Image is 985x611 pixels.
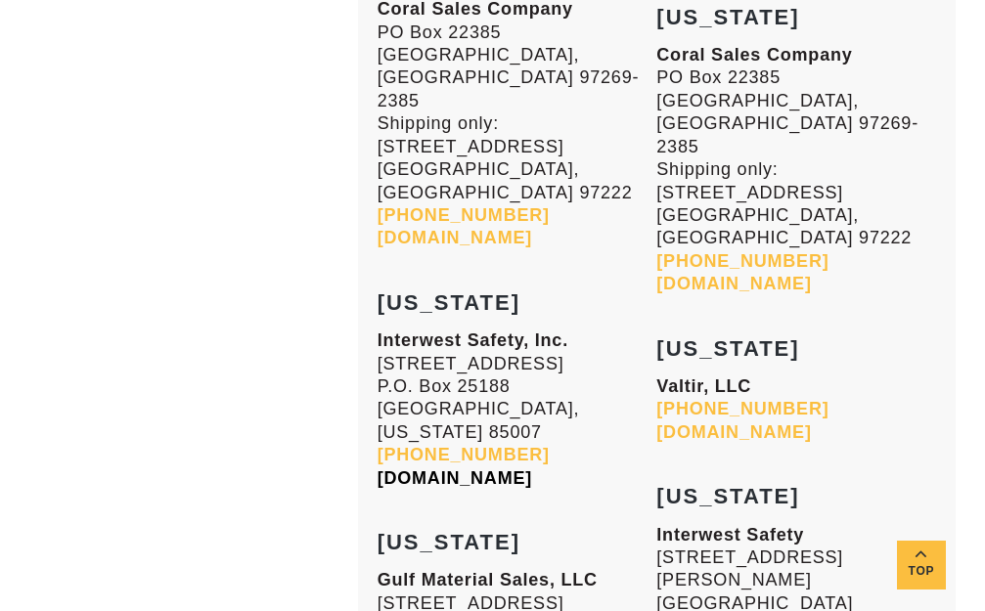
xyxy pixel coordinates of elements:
[656,274,811,293] a: [DOMAIN_NAME]
[656,399,828,418] a: [PHONE_NUMBER]
[378,468,532,488] a: [DOMAIN_NAME]
[378,530,520,554] strong: [US_STATE]
[656,44,936,295] p: PO Box 22385 [GEOGRAPHIC_DATA], [GEOGRAPHIC_DATA] 97269-2385 Shipping only: [STREET_ADDRESS] [GEO...
[897,560,946,583] span: Top
[656,484,799,508] strong: [US_STATE]
[656,45,852,65] strong: Coral Sales Company
[656,336,799,361] strong: [US_STATE]
[656,422,811,442] a: [DOMAIN_NAME]
[656,5,799,29] strong: [US_STATE]
[378,329,657,490] p: [STREET_ADDRESS] P.O. Box 25188 [GEOGRAPHIC_DATA], [US_STATE] 85007
[378,205,550,225] a: [PHONE_NUMBER]
[378,445,550,464] a: [PHONE_NUMBER]
[378,570,598,589] strong: Gulf Material Sales, LLC
[378,228,532,247] a: [DOMAIN_NAME]
[656,251,828,271] a: [PHONE_NUMBER]
[378,330,568,350] strong: Interwest Safety, Inc.
[656,376,751,396] strong: Valtir, LLC
[897,541,946,589] a: Top
[656,525,804,545] strong: Interwest Safety
[378,290,520,315] strong: [US_STATE]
